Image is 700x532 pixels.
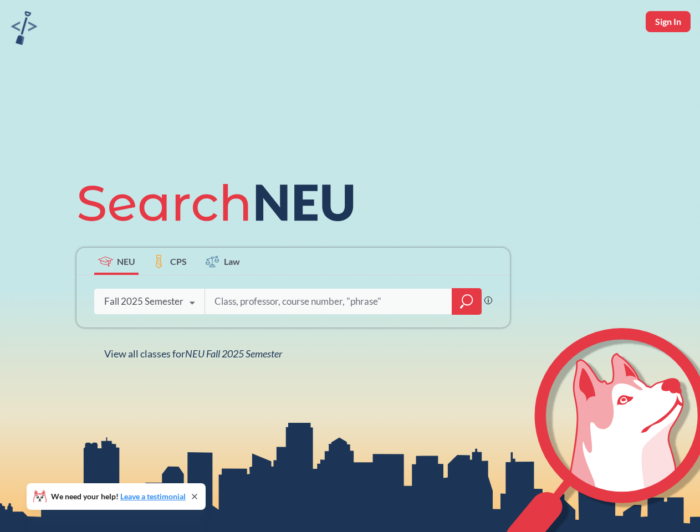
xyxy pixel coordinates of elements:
div: Fall 2025 Semester [104,295,183,308]
svg: magnifying glass [460,294,473,309]
button: Sign In [646,11,691,32]
span: NEU [117,255,135,268]
span: We need your help! [51,493,186,500]
a: Leave a testimonial [120,492,186,501]
a: sandbox logo [11,11,37,48]
span: Law [224,255,240,268]
img: sandbox logo [11,11,37,45]
span: NEU Fall 2025 Semester [185,347,282,360]
input: Class, professor, course number, "phrase" [213,290,444,313]
span: View all classes for [104,347,282,360]
span: CPS [170,255,187,268]
div: magnifying glass [452,288,482,315]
